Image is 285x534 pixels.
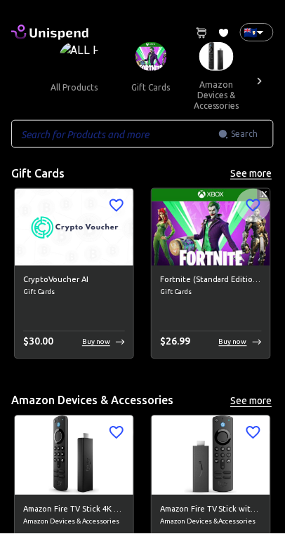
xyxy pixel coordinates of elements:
span: Search [232,127,258,141]
h6: Amazon Fire TV Stick 4K Max streaming device, Wi-Fi 6, Alexa Voice Remote (includes TV controls) [23,504,125,516]
h6: CryptoVoucher AI [23,274,125,287]
p: Buy now [219,337,247,347]
img: Gift Cards [135,42,167,71]
button: amazon devices & accessories [183,71,251,119]
img: Amazon Fire TV Stick 4K Max streaming device, Wi-Fi 6, Alexa Voice Remote (includes TV controls) ... [15,416,133,495]
p: Buy now [82,337,110,347]
input: Search for Products and more [11,120,218,148]
img: Amazon Fire TV Stick with Alexa Voice Remote (includes TV controls), free &amp; live TV without c... [152,416,270,495]
span: $ 26.99 [160,336,190,347]
p: 🇦🇮 [244,24,251,41]
span: $ 30.00 [23,336,53,347]
span: Gift Cards [160,287,262,298]
span: Amazon Devices & Accessories [23,516,125,528]
img: ALL PRODUCTS [60,42,100,71]
h5: Amazon Devices & Accessories [11,394,173,408]
button: See more [229,165,274,182]
img: CryptoVoucher AI image [15,189,133,266]
button: See more [229,393,274,410]
div: 🇦🇮 [240,23,274,41]
button: gift cards [119,71,183,105]
h6: Fortnite (Standard Edition) 2800-V-Bucks AI [160,274,262,287]
h6: Amazon Fire TV Stick with Alexa Voice Remote (includes TV controls), free &amp; live TV without c... [160,504,262,516]
h5: Gift Cards [11,166,65,181]
span: Gift Cards [23,287,125,298]
button: all products [39,71,109,105]
span: Amazon Devices & Accessories [160,516,262,528]
img: Amazon Devices & Accessories [199,42,234,71]
img: Fortnite (Standard Edition) 2800-V-Bucks AI image [152,189,270,266]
